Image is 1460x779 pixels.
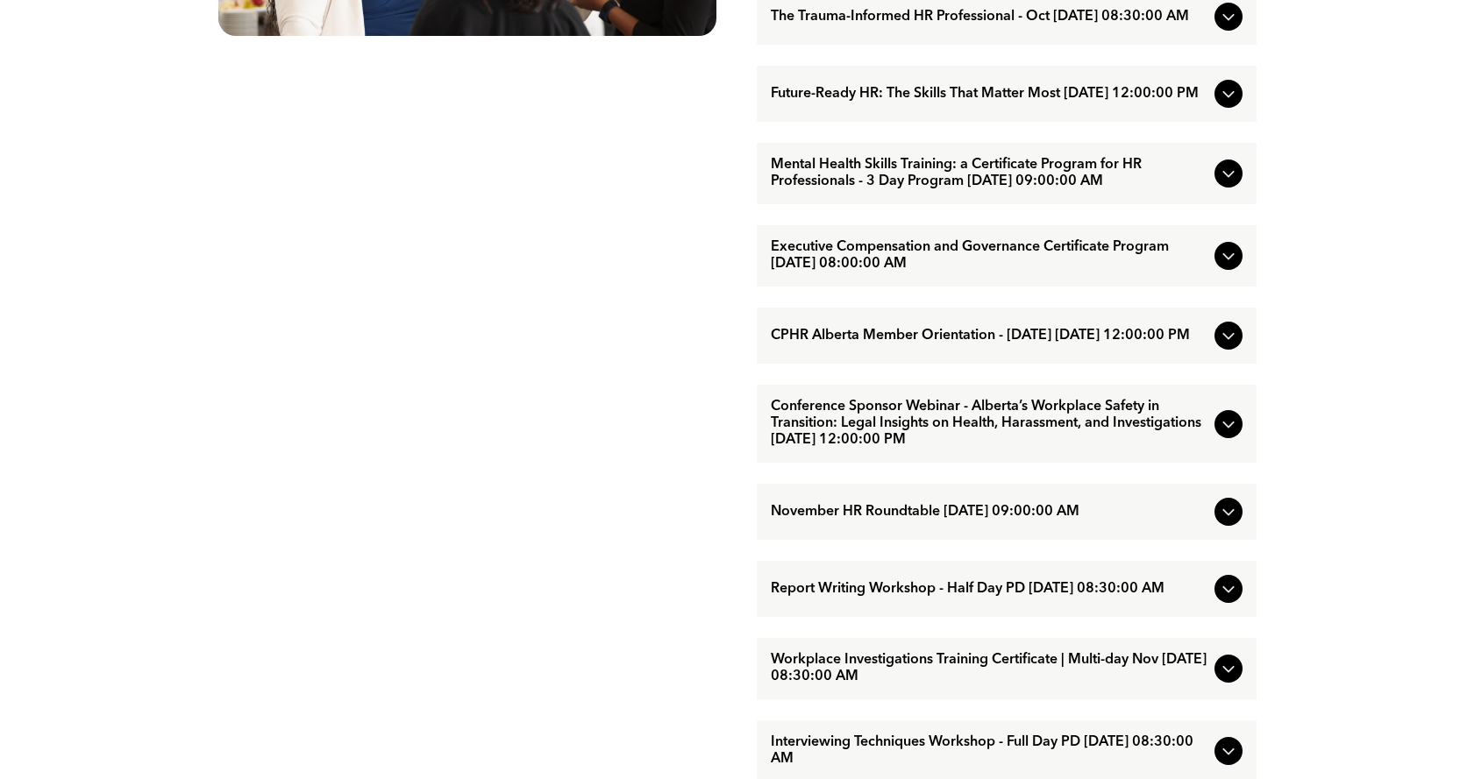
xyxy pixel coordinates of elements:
[771,86,1207,103] span: Future-Ready HR: The Skills That Matter Most [DATE] 12:00:00 PM
[771,9,1207,25] span: The Trauma-Informed HR Professional - Oct [DATE] 08:30:00 AM
[771,157,1207,190] span: Mental Health Skills Training: a Certificate Program for HR Professionals - 3 Day Program [DATE] ...
[771,734,1207,768] span: Interviewing Techniques Workshop - Full Day PD [DATE] 08:30:00 AM
[771,239,1207,273] span: Executive Compensation and Governance Certificate Program [DATE] 08:00:00 AM
[771,328,1207,344] span: CPHR Alberta Member Orientation - [DATE] [DATE] 12:00:00 PM
[771,652,1207,685] span: Workplace Investigations Training Certificate | Multi-day Nov [DATE] 08:30:00 AM
[771,581,1207,598] span: Report Writing Workshop - Half Day PD [DATE] 08:30:00 AM
[771,399,1207,449] span: Conference Sponsor Webinar - Alberta’s Workplace Safety in Transition: Legal Insights on Health, ...
[771,504,1207,521] span: November HR Roundtable [DATE] 09:00:00 AM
